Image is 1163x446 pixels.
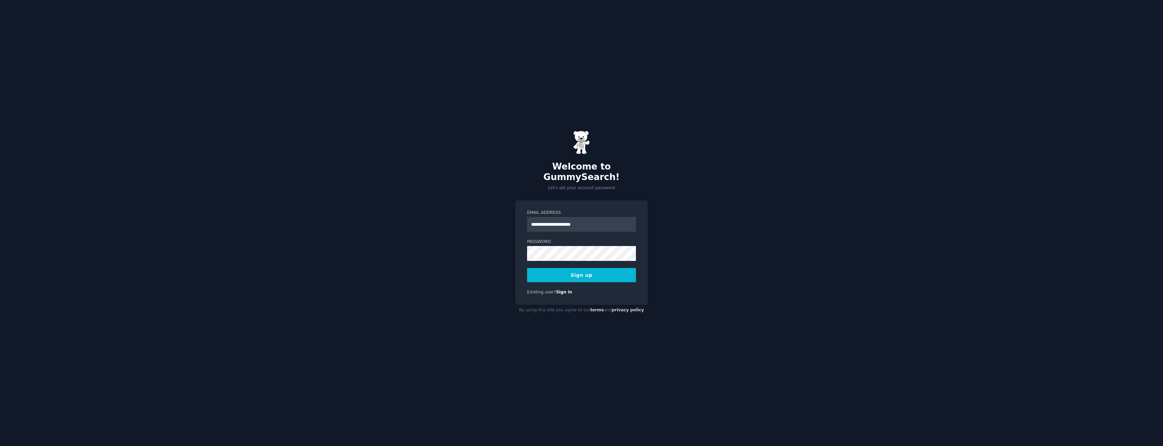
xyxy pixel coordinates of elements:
button: Sign up [527,268,636,282]
a: terms [590,308,604,312]
img: Gummy Bear [573,131,590,154]
div: By using this site you agree to our and [515,305,648,316]
label: Password [527,239,636,245]
h2: Welcome to GummySearch! [515,161,648,183]
a: privacy policy [612,308,644,312]
a: Sign in [556,290,572,294]
label: Email Address [527,210,636,216]
p: Let's set your account password [515,185,648,191]
span: Existing user? [527,290,556,294]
